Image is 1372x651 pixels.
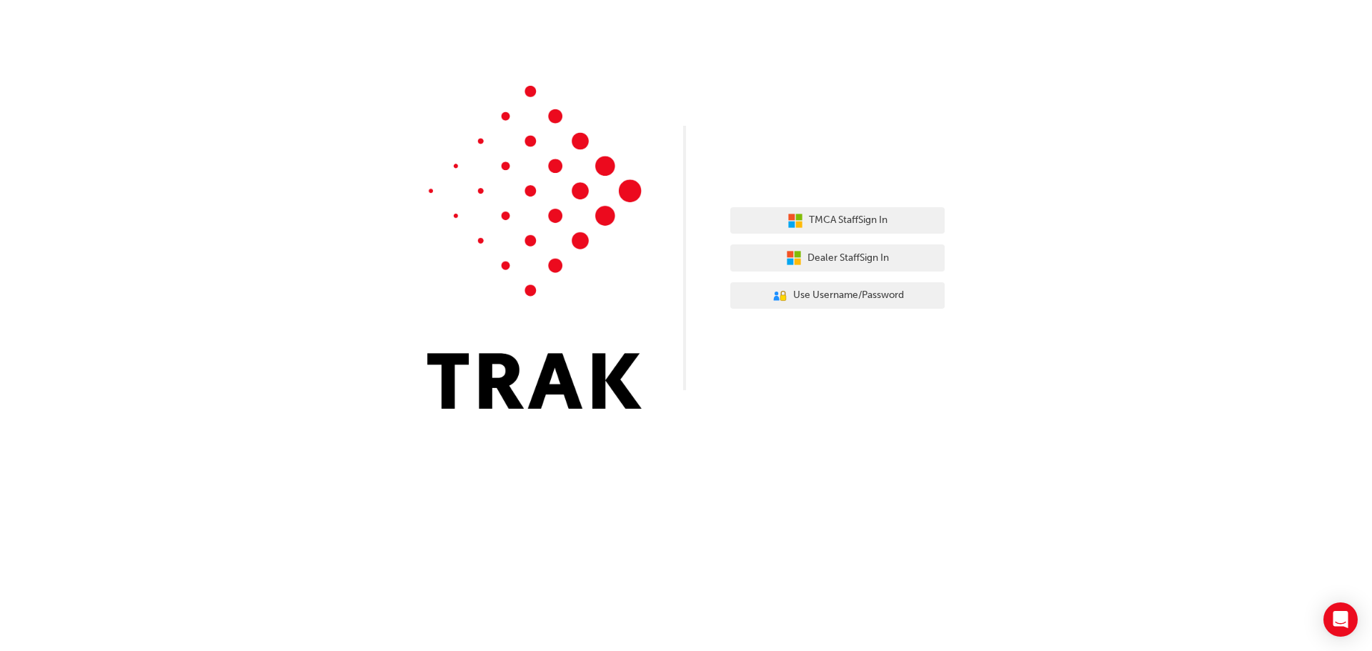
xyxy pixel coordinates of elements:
span: TMCA Staff Sign In [809,212,888,229]
img: Trak [427,86,642,409]
span: Dealer Staff Sign In [807,250,889,267]
span: Use Username/Password [793,287,904,304]
button: TMCA StaffSign In [730,207,945,234]
button: Dealer StaffSign In [730,244,945,272]
div: Open Intercom Messenger [1323,602,1358,637]
button: Use Username/Password [730,282,945,309]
